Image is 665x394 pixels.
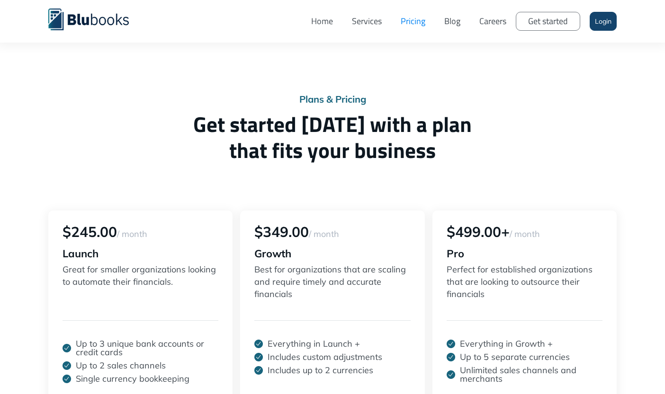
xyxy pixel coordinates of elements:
a: Get started [516,12,580,31]
p: Up to 5 separate currencies [460,353,570,361]
p: Great for smaller organizations looking to automate their financials. [63,263,218,301]
div: Pro [447,248,602,259]
p: Perfect for established organizations that are looking to outsource their financials [447,263,602,301]
p: Up to 3 unique bank accounts or credit cards [76,340,218,357]
a: Services [342,7,391,35]
a: Pricing [391,7,435,35]
p: Everything in Launch + [268,340,360,348]
p: Includes custom adjustments [268,353,382,361]
div: Growth [254,248,410,259]
span: that fits your business [48,137,617,163]
p: Unlimited sales channels and merchants [460,366,602,383]
p: Everything in Growth + [460,340,553,348]
div: $499.00+ [447,225,602,239]
div: Launch [63,248,218,259]
p: Up to 2 sales channels [76,361,166,370]
a: Home [302,7,342,35]
p: Single currency bookkeeping [76,375,189,383]
a: Blog [435,7,470,35]
div: Plans & Pricing [48,95,617,104]
h1: Get started [DATE] with a plan [48,111,617,163]
p: Includes up to 2 currencies [268,366,373,375]
a: Login [590,12,617,31]
span: / month [117,228,147,239]
div: $349.00 [254,225,410,239]
span: / month [510,228,540,239]
div: $245.00 [63,225,218,239]
p: Best for organizations that are scaling and require timely and accurate financials [254,263,410,301]
a: Careers [470,7,516,35]
span: / month [309,228,339,239]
